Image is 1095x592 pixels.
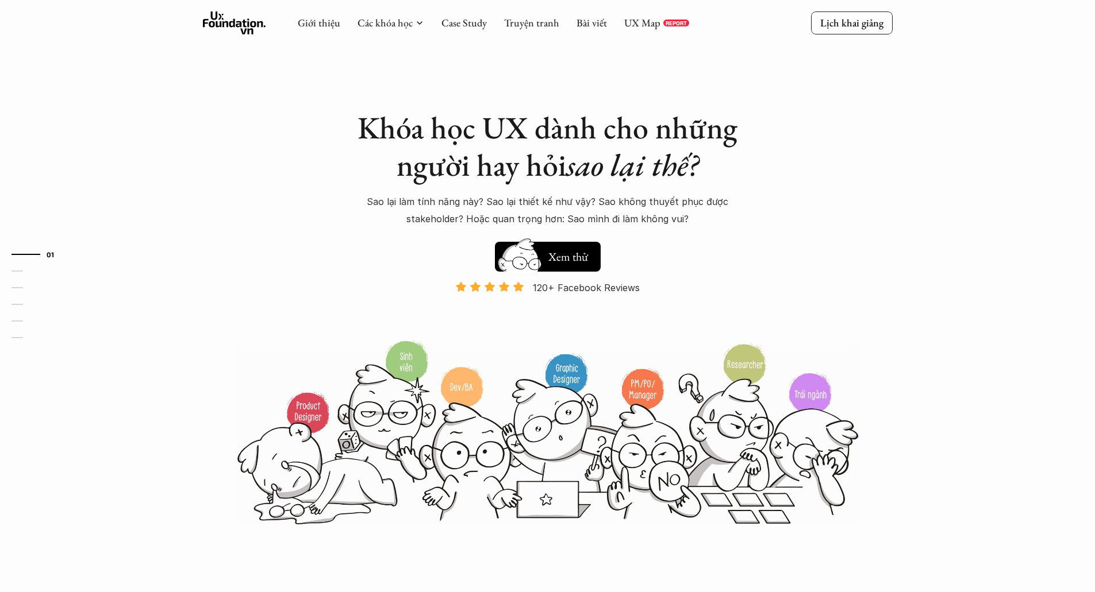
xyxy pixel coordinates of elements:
a: 120+ Facebook Reviews [445,281,650,339]
h1: Khóa học UX dành cho những người hay hỏi [347,109,749,184]
a: Giới thiệu [298,16,340,29]
p: 120+ Facebook Reviews [533,279,640,296]
a: Case Study [441,16,487,29]
a: 01 [11,247,66,261]
a: Xem thử [495,236,601,272]
p: Sao lại làm tính năng này? Sao lại thiết kế như vậy? Sao không thuyết phục được stakeholder? Hoặc... [347,193,749,228]
a: Lịch khai giảng [811,11,893,34]
strong: 01 [47,250,55,258]
p: Lịch khai giảng [820,16,883,29]
a: UX Map [624,16,660,29]
a: Bài viết [577,16,607,29]
a: Các khóa học [358,16,413,29]
h5: Xem thử [547,249,589,265]
p: REPORT [666,20,687,26]
em: sao lại thế? [566,145,698,185]
a: REPORT [663,20,689,26]
a: Truyện tranh [504,16,559,29]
